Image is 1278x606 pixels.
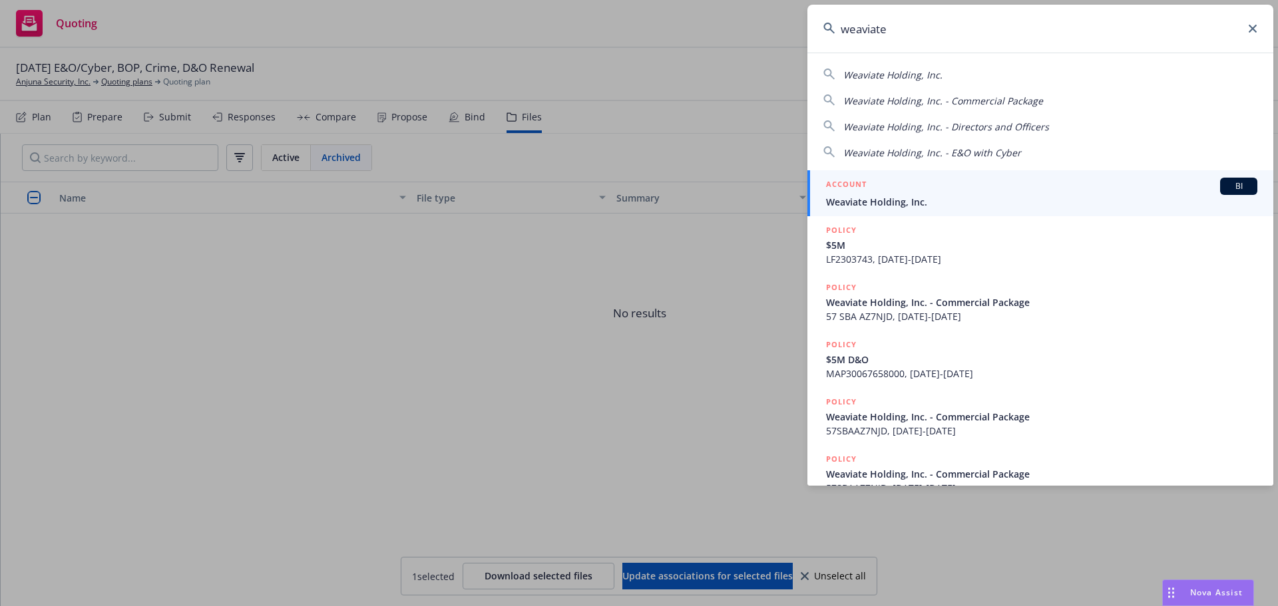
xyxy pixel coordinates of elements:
[826,224,857,237] h5: POLICY
[826,467,1257,481] span: Weaviate Holding, Inc. - Commercial Package
[843,69,943,81] span: Weaviate Holding, Inc.
[826,338,857,351] h5: POLICY
[826,452,857,466] h5: POLICY
[843,94,1043,107] span: Weaviate Holding, Inc. - Commercial Package
[807,5,1273,53] input: Search...
[826,395,857,408] h5: POLICY
[826,238,1257,252] span: $5M
[807,273,1273,331] a: POLICYWeaviate Holding, Inc. - Commercial Package57 SBA AZ7NJD, [DATE]-[DATE]
[826,481,1257,495] span: 57SBAAZ7NJD, [DATE]-[DATE]
[807,331,1273,388] a: POLICY$5M D&OMAP30067658000, [DATE]-[DATE]
[826,410,1257,424] span: Weaviate Holding, Inc. - Commercial Package
[843,146,1021,159] span: Weaviate Holding, Inc. - E&O with Cyber
[807,445,1273,502] a: POLICYWeaviate Holding, Inc. - Commercial Package57SBAAZ7NJD, [DATE]-[DATE]
[826,309,1257,323] span: 57 SBA AZ7NJD, [DATE]-[DATE]
[826,281,857,294] h5: POLICY
[1190,587,1243,598] span: Nova Assist
[1225,180,1252,192] span: BI
[826,353,1257,367] span: $5M D&O
[826,367,1257,380] span: MAP30067658000, [DATE]-[DATE]
[1162,579,1254,606] button: Nova Assist
[807,170,1273,216] a: ACCOUNTBIWeaviate Holding, Inc.
[826,295,1257,309] span: Weaviate Holding, Inc. - Commercial Package
[826,424,1257,438] span: 57SBAAZ7NJD, [DATE]-[DATE]
[843,120,1049,133] span: Weaviate Holding, Inc. - Directors and Officers
[1163,580,1179,605] div: Drag to move
[807,216,1273,273] a: POLICY$5MLF2303743, [DATE]-[DATE]
[826,195,1257,209] span: Weaviate Holding, Inc.
[826,252,1257,266] span: LF2303743, [DATE]-[DATE]
[807,388,1273,445] a: POLICYWeaviate Holding, Inc. - Commercial Package57SBAAZ7NJD, [DATE]-[DATE]
[826,178,867,194] h5: ACCOUNT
